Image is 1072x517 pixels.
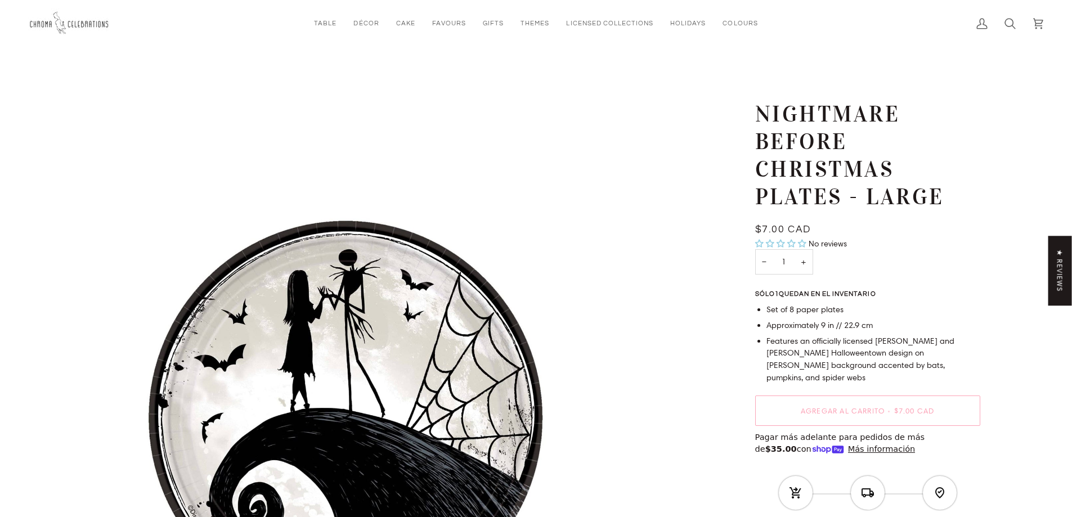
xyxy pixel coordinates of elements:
[28,8,113,38] img: Chroma Celebrations
[755,224,811,235] span: $7.00 CAD
[566,19,653,28] span: Licensed Collections
[314,19,337,28] span: Table
[809,239,847,249] span: No reviews
[1048,236,1072,305] div: Click to open Judge.me floating reviews tab
[766,320,980,332] li: Approximately 9 in // 22.9 cm
[766,304,980,316] li: Set of 8 paper plates
[670,19,706,28] span: Holidays
[755,395,980,426] button: Agregar al carrito
[766,335,980,384] li: Features an officially licensed [PERSON_NAME] and [PERSON_NAME] Halloweentown design on [PERSON_N...
[521,19,549,28] span: Themes
[483,19,504,28] span: Gifts
[353,19,379,28] span: Décor
[794,249,813,275] button: Aumentar cantidad
[775,291,779,297] span: 1
[885,406,894,415] span: •
[723,19,757,28] span: Colours
[432,19,466,28] span: Favours
[755,249,813,275] input: Cantidad
[755,249,773,275] button: Disminuir cantidad
[396,19,415,28] span: Cake
[755,101,972,210] h1: Nightmare Before Christmas Plates - Large
[755,291,879,298] span: Sólo quedan en el inventario
[894,406,935,415] span: $7.00 CAD
[801,406,885,415] span: Agregar al carrito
